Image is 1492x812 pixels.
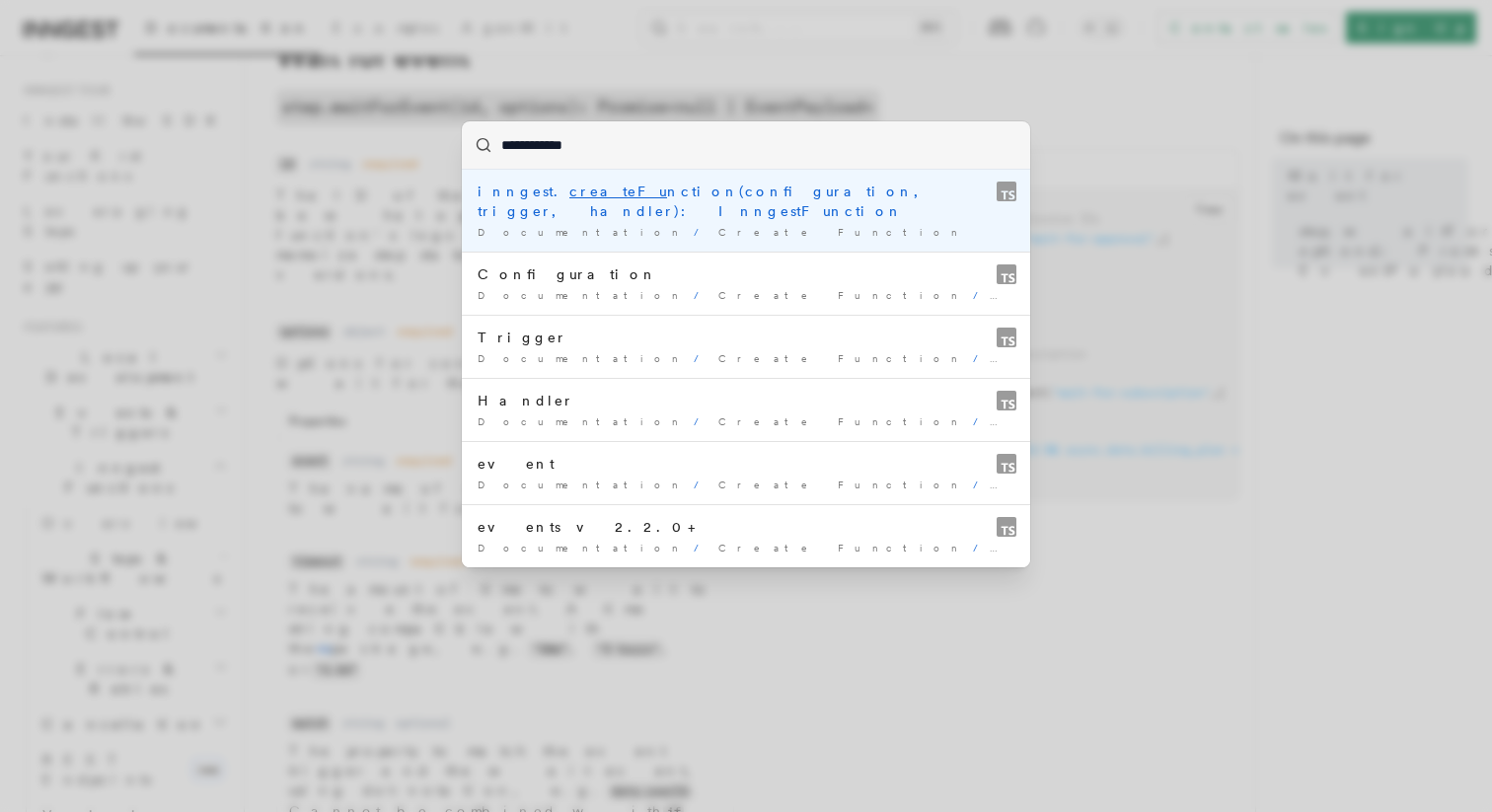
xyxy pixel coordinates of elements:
span: / [694,289,710,301]
span: Documentation [478,289,686,301]
span: Documentation [478,352,686,364]
span: / [973,289,990,301]
span: / [973,415,990,427]
div: event [478,454,1014,474]
span: / [973,479,990,490]
span: Documentation [478,415,686,427]
span: / [694,226,710,238]
span: / [694,415,710,427]
div: Handler [478,391,1014,410]
span: Documentation [478,542,686,554]
span: Create Function [718,289,965,301]
span: Create Function [718,415,965,427]
span: / [973,542,990,554]
span: / [694,542,710,554]
span: Create Function [718,352,965,364]
div: Configuration [478,264,1014,284]
span: Create Function [718,542,965,554]
span: Documentation [478,226,686,238]
mark: createFu [569,184,667,199]
div: Trigger [478,328,1014,347]
div: events v2.2.0+ [478,517,1014,537]
span: Documentation [478,479,686,490]
span: / [694,479,710,490]
span: / [973,352,990,364]
div: inngest. nction(configuration, trigger, handler): InngestFunction [478,182,1014,221]
span: Create Function [718,479,965,490]
span: / [694,352,710,364]
span: Create Function [718,226,965,238]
